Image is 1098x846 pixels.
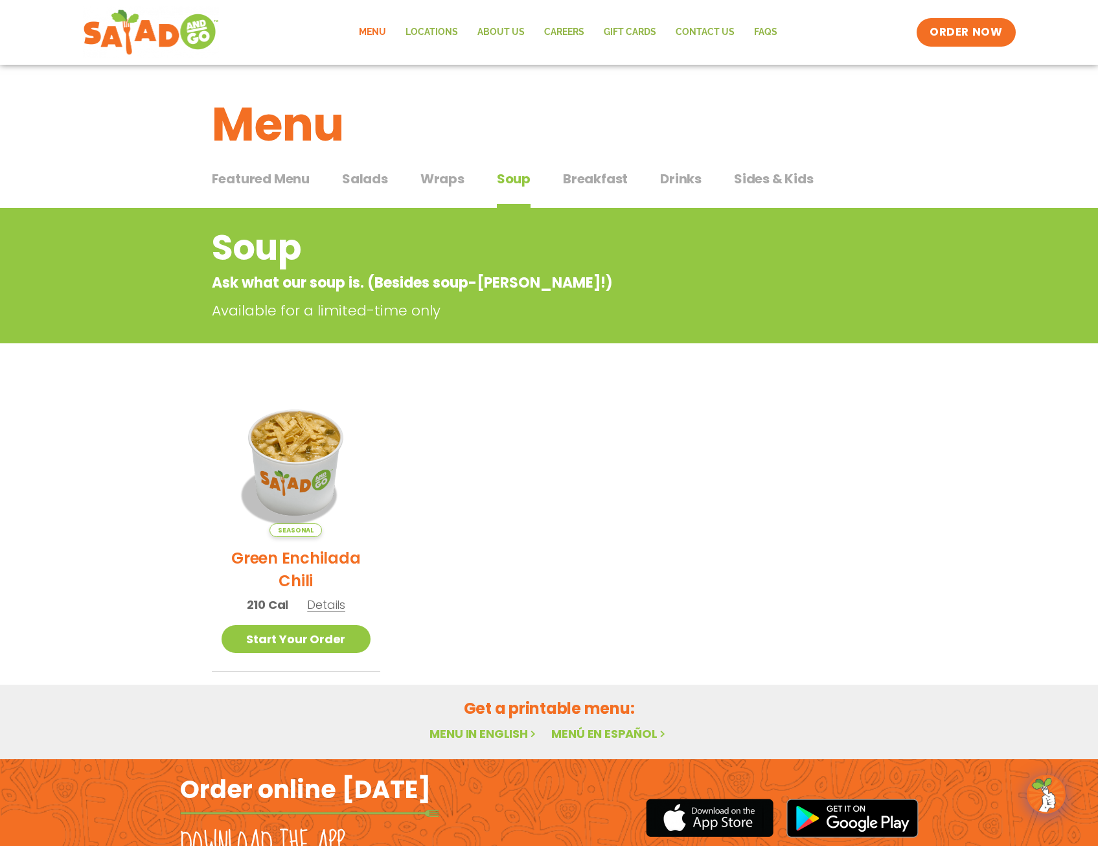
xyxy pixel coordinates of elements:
h1: Menu [212,89,887,159]
a: Start Your Order [222,625,371,653]
a: Menú en español [551,726,668,742]
img: Product photo for Green Enchilada Chili [222,387,371,537]
img: new-SAG-logo-768×292 [83,6,220,58]
span: 210 Cal [247,596,289,613]
a: Locations [396,17,468,47]
img: wpChatIcon [1028,776,1064,812]
span: ORDER NOW [930,25,1002,40]
p: Available for a limited-time only [212,300,788,321]
a: Menu [349,17,396,47]
p: Ask what our soup is. (Besides soup-[PERSON_NAME]!) [212,272,783,293]
div: Tabbed content [212,165,887,209]
h2: Soup [212,222,783,274]
span: Drinks [660,169,702,189]
span: Seasonal [269,523,322,537]
span: Sides & Kids [734,169,814,189]
h2: Green Enchilada Chili [222,547,371,592]
a: FAQs [744,17,787,47]
a: Contact Us [666,17,744,47]
span: Soup [497,169,531,189]
h2: Get a printable menu: [212,697,887,720]
a: Menu in English [429,726,538,742]
a: About Us [468,17,534,47]
span: Wraps [420,169,464,189]
span: Salads [342,169,388,189]
a: Careers [534,17,594,47]
a: GIFT CARDS [594,17,666,47]
h2: Order online [DATE] [180,773,431,805]
span: Details [307,597,345,613]
a: ORDER NOW [917,18,1015,47]
img: appstore [646,797,773,839]
nav: Menu [349,17,787,47]
span: Breakfast [563,169,628,189]
img: google_play [786,799,919,838]
span: Featured Menu [212,169,310,189]
img: fork [180,810,439,817]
